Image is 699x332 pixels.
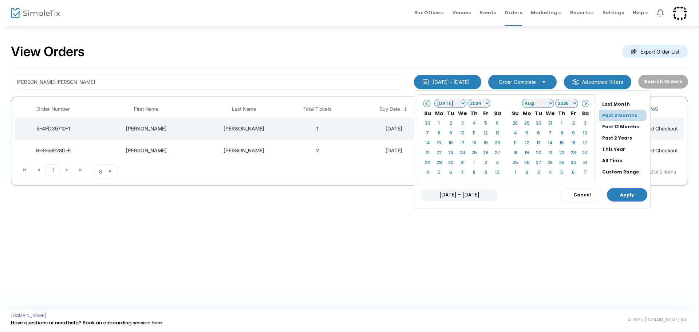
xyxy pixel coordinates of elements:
td: 21 [422,148,433,157]
td: 28 [422,157,433,167]
th: We [457,108,468,118]
td: 16 [568,138,579,148]
td: 16 [445,138,457,148]
td: 9 [568,128,579,138]
td: 2 [480,157,491,167]
td: 6 [445,167,457,177]
span: Box Office [414,9,444,16]
span: First Name [134,106,159,112]
td: 9 [480,167,491,177]
td: 1 [433,118,445,128]
li: Past 3 Months [599,110,647,121]
td: 17 [457,138,468,148]
td: 11 [509,138,521,148]
button: Select [105,165,115,179]
td: 22 [433,148,445,157]
td: 29 [556,157,568,167]
td: 25 [509,157,521,167]
div: B-4FD35710-1 [17,125,90,132]
td: 1 [287,118,348,140]
a: [DOMAIN_NAME] [11,313,46,319]
td: 7 [544,128,556,138]
th: Mo [433,108,445,118]
div: Hornick [203,125,285,132]
th: Fr [480,108,491,118]
td: 5 [480,118,491,128]
td: 1 [468,157,480,167]
span: Events [479,3,496,22]
th: Total Tickets [287,101,348,118]
td: 15 [556,138,568,148]
td: 10 [579,128,591,138]
td: 2 [568,118,579,128]
td: 19 [521,148,533,157]
td: 12 [480,128,491,138]
span: PoS [649,106,658,112]
td: 23 [568,148,579,157]
td: 25 [468,148,480,157]
td: 3 [491,157,503,167]
td: 1 [509,167,521,177]
m-button: Export Order List [622,45,688,58]
td: 9 [445,128,457,138]
input: MM/DD/YYYY - MM/DD/YYYY [421,189,498,201]
td: 4 [422,167,433,177]
td: 12 [521,138,533,148]
span: Reports [570,9,594,16]
td: 31 [579,157,591,167]
td: 10 [457,128,468,138]
li: All Time [599,155,650,166]
span: Embedded Checkout [629,147,678,153]
td: 2 [445,118,457,128]
h2: View Orders [11,44,85,60]
th: Fr [568,108,579,118]
td: 15 [433,138,445,148]
img: filter [572,78,579,86]
button: Apply [607,188,647,202]
td: 30 [422,118,433,128]
li: This Year [599,144,650,155]
button: Select [539,78,549,86]
li: Past 12 Months [599,121,650,132]
span: Settings [603,3,624,22]
div: Hornick [203,147,285,154]
th: Sa [579,108,591,118]
td: 24 [457,148,468,157]
td: 11 [468,128,480,138]
div: Data table [15,101,684,161]
td: 28 [509,118,521,128]
span: 8 [99,168,102,175]
span: Order Number [36,106,70,112]
td: 7 [422,128,433,138]
td: 1 [556,118,568,128]
div: Lynn [93,125,200,132]
th: Th [468,108,480,118]
td: 13 [491,128,503,138]
th: Mo [521,108,533,118]
div: B-3668E28D-E [17,147,90,154]
div: 10/13/2025 [350,125,438,132]
td: 17 [579,138,591,148]
th: We [544,108,556,118]
td: 30 [568,157,579,167]
td: 27 [533,157,544,167]
td: 30 [445,157,457,167]
span: Help [633,9,648,16]
a: Have questions or need help? Book an onboarding session here [11,319,162,326]
td: 18 [509,148,521,157]
td: 6 [491,118,503,128]
td: 13 [533,138,544,148]
span: Marketing [531,9,561,16]
td: 18 [468,138,480,148]
td: 8 [468,167,480,177]
td: 28 [544,157,556,167]
td: 31 [544,118,556,128]
div: 9/27/2025 [350,147,438,154]
td: 14 [544,138,556,148]
th: Tu [445,108,457,118]
td: 26 [480,148,491,157]
span: Venues [453,3,471,22]
td: 7 [579,167,591,177]
img: monthly [422,78,429,86]
span: Page 1 [46,164,60,176]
